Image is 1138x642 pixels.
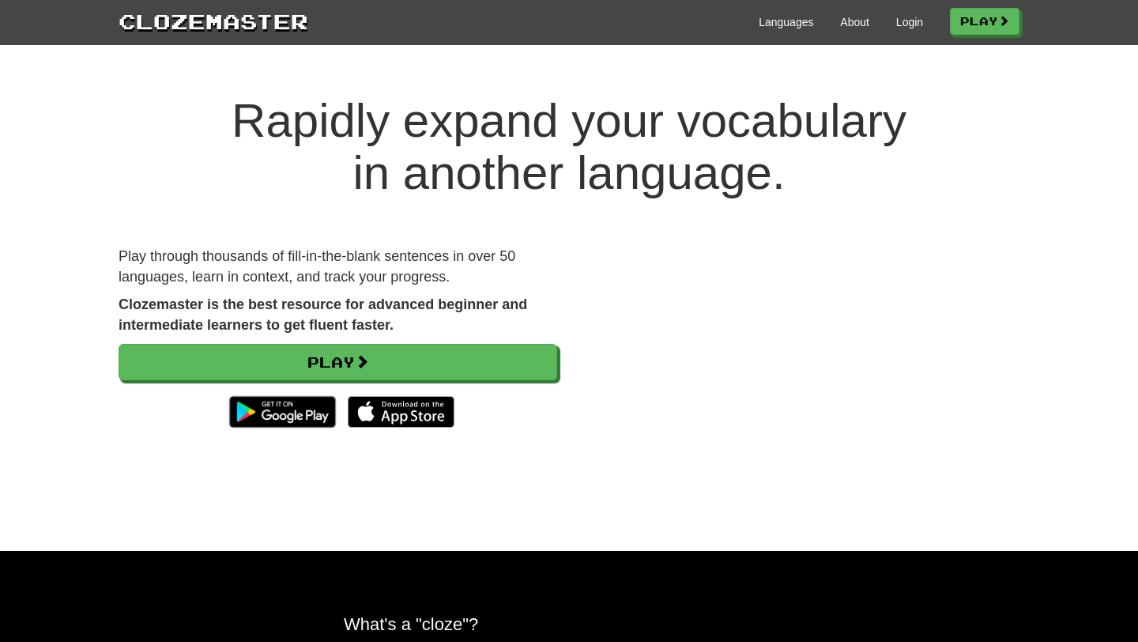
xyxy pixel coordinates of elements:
[119,296,527,333] strong: Clozemaster is the best resource for advanced beginner and intermediate learners to get fluent fa...
[221,388,344,436] img: Get it on Google Play
[119,344,557,380] a: Play
[119,247,557,287] p: Play through thousands of fill-in-the-blank sentences in over 50 languages, learn in context, and...
[896,14,923,30] a: Login
[344,614,794,634] h2: What's a "cloze"?
[950,8,1019,35] a: Play
[759,14,813,30] a: Languages
[840,14,869,30] a: About
[348,396,454,428] img: Download_on_the_App_Store_Badge_US-UK_135x40-25178aeef6eb6b83b96f5f2d004eda3bffbb37122de64afbaef7...
[119,6,308,36] a: Clozemaster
